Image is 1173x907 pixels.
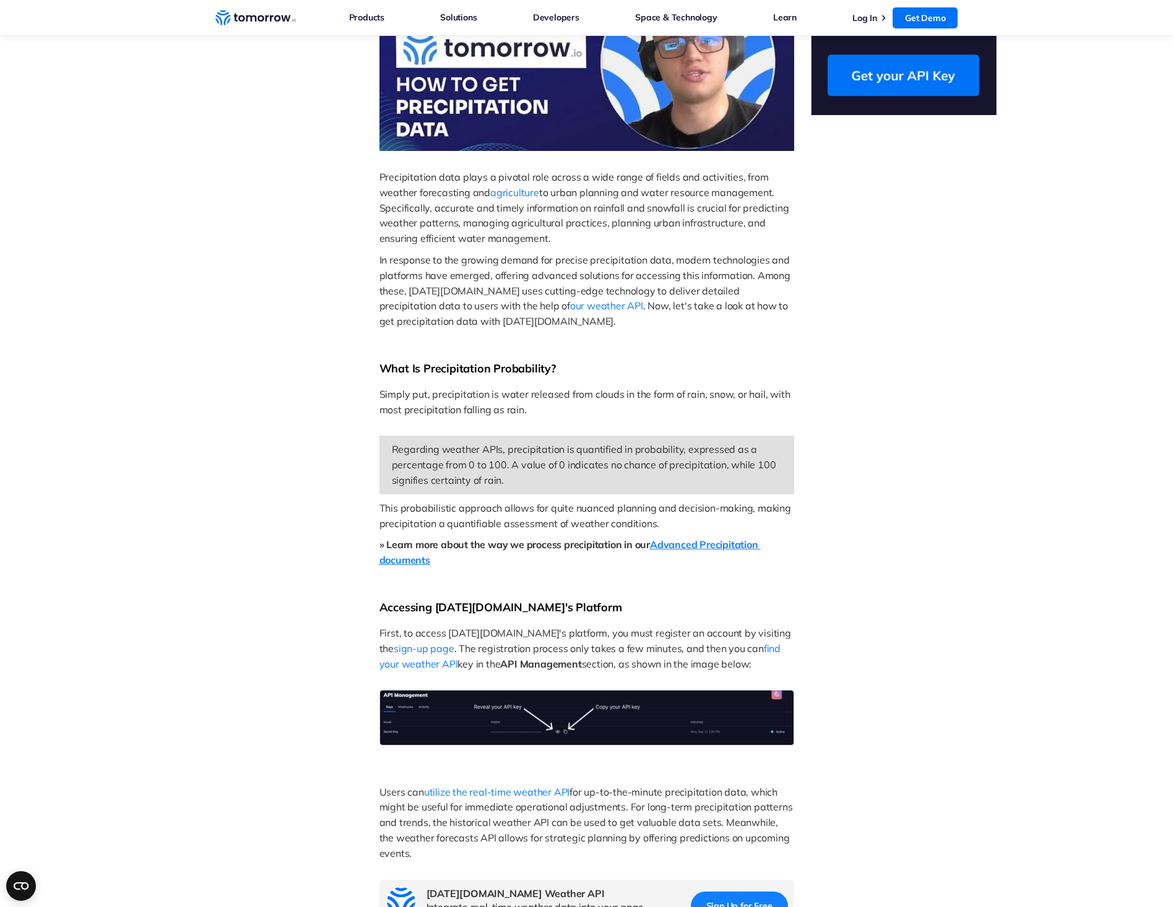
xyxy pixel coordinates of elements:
[635,9,717,25] a: Space & Technology
[424,786,569,798] a: utilize the real-time weather API
[570,299,643,312] a: our weather API
[379,502,794,530] span: This probabilistic approach allows for quite nuanced planning and decision-making, making precipi...
[379,786,424,798] span: Users can
[454,642,764,655] span: . The registration process only takes a few minutes, and then you can
[215,9,296,27] a: Home link
[379,186,792,244] span: to urban planning and water resource management. Specifically, accurate and timely information on...
[440,9,477,25] a: Solutions
[379,600,622,614] span: Accessing [DATE][DOMAIN_NAME]'s Platform
[379,786,795,859] span: for up-to-the-minute precipitation data, which might be useful for immediate operational adjustme...
[394,642,454,655] a: sign-up page
[533,9,579,25] a: Developers
[500,658,581,670] span: API Management
[379,171,771,199] span: Precipitation data plays a pivotal role across a wide range of fields and activities, from weathe...
[379,361,556,376] span: What Is Precipitation Probability?
[379,627,794,655] span: First, to access [DATE][DOMAIN_NAME]'s platform, you must register an account by visiting the
[582,658,752,670] span: section, as shown in the image below:
[379,388,793,416] span: Simply put, precipitation is water released from clouds in the form of rain, snow, or hail, with ...
[457,658,500,670] span: key in the
[349,9,384,25] a: Products
[379,642,783,670] a: find your weather API
[379,690,794,745] img: API Management Tomorrow.io
[773,9,797,25] a: Learn
[379,254,793,312] span: In response to the growing demand for precise precipitation data, modern technologies and platfor...
[392,443,779,486] span: Regarding weather APIs, precipitation is quantified in probability, expressed as a percentage fro...
[852,12,877,24] a: Log In
[490,186,539,199] a: agriculture
[379,538,650,551] span: » Learn more about the way we process precipitation in our
[6,871,36,901] button: Open CMP widget
[893,7,958,28] a: Get Demo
